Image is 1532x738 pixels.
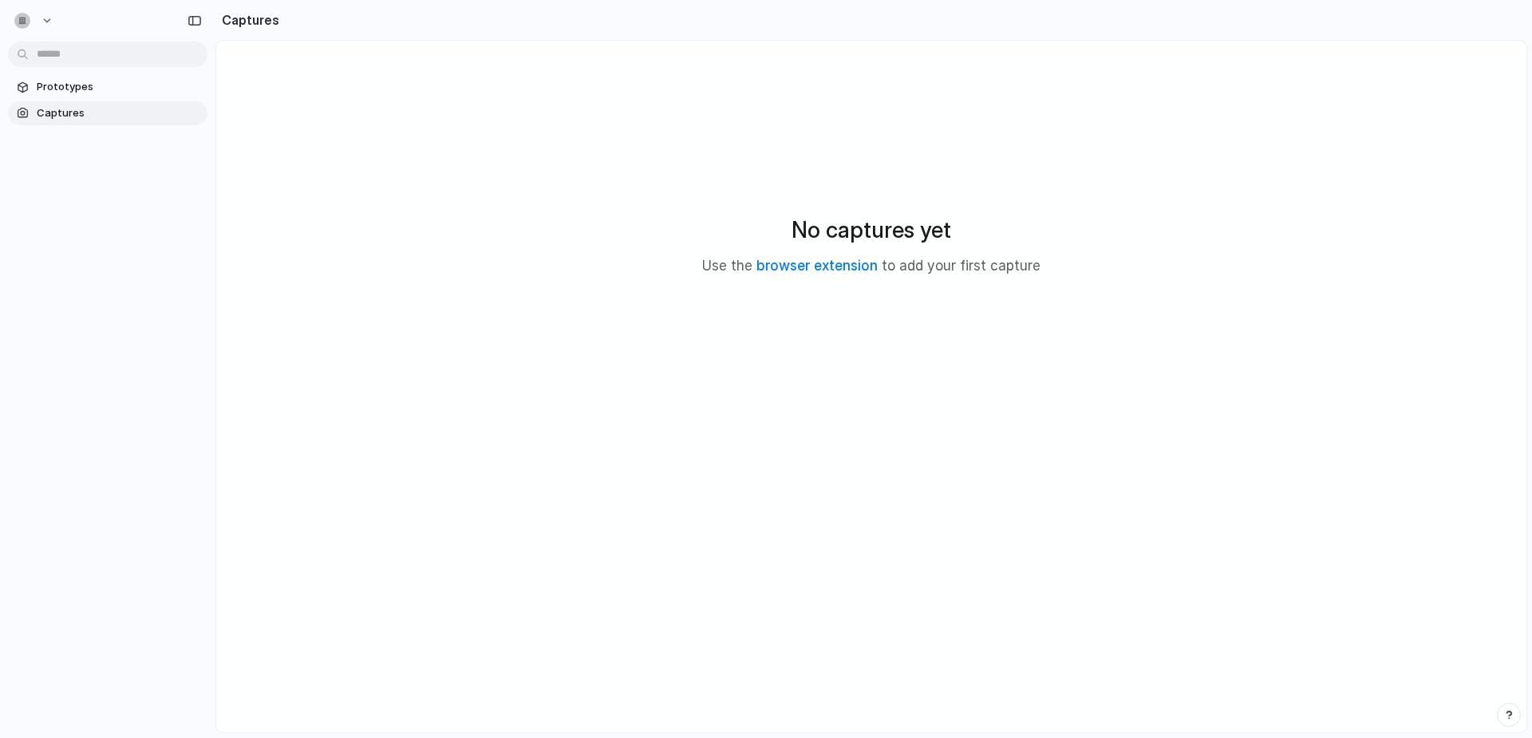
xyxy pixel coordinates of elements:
a: Prototypes [8,75,207,99]
h2: No captures yet [792,213,951,247]
span: Prototypes [37,79,201,95]
h2: Captures [215,10,279,30]
p: Use the to add your first capture [702,256,1040,277]
a: browser extension [756,258,878,274]
a: Captures [8,101,207,125]
span: Captures [37,105,201,121]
